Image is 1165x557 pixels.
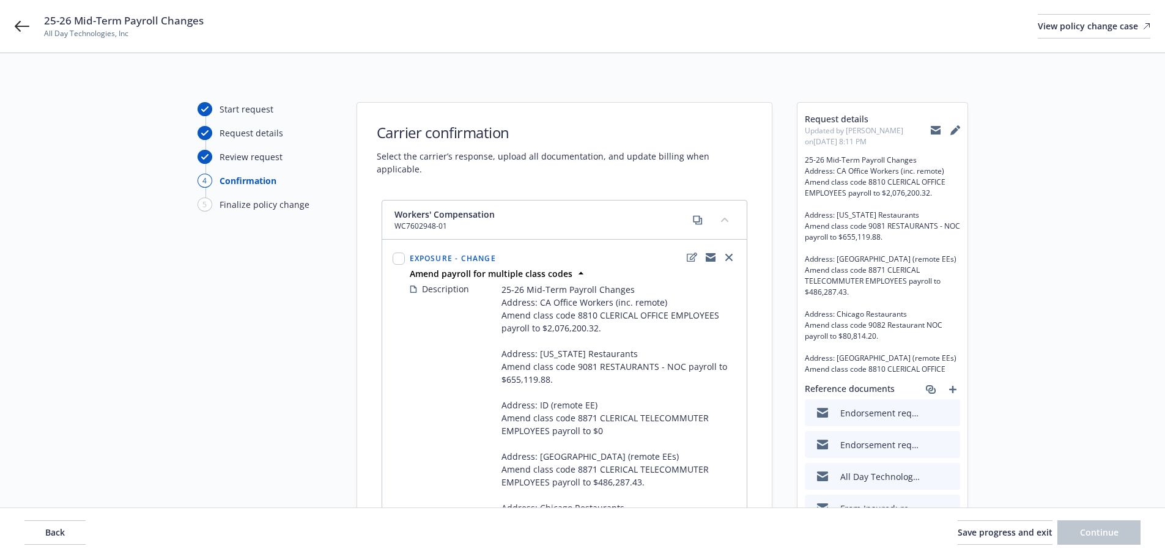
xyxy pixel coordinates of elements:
[944,470,955,483] button: preview file
[925,502,934,515] button: download file
[805,125,931,147] span: Updated by [PERSON_NAME] on [DATE] 8:11 PM
[377,122,752,142] h1: Carrier confirmation
[945,382,960,397] a: add
[715,210,734,229] button: collapse content
[958,526,1052,538] span: Save progress and exit
[377,150,752,175] span: Select the carrier’s response, upload all documentation, and update billing when applicable.
[685,250,700,265] a: edit
[220,150,283,163] div: Review request
[840,407,920,419] div: Endorsement request - All Day Technologies, Inc - Policy #WC7602948-01
[840,502,920,515] div: From Insured: request to updated/reduce payroll.msg
[703,250,718,265] a: copyLogging
[422,282,469,295] span: Description
[925,470,934,483] button: download file
[805,113,931,125] span: Request details
[220,174,276,187] div: Confirmation
[410,268,572,279] strong: Amend payroll for multiple class codes
[198,197,212,212] div: 5
[840,470,920,483] div: All Day Technologies, Inc | Policy# WC7602948-01 - Mid Term Payroll Changes
[944,407,955,419] button: preview file
[1038,15,1150,38] div: View policy change case
[690,213,705,227] a: copy
[1057,520,1141,545] button: Continue
[944,438,955,451] button: preview file
[198,174,212,188] div: 4
[394,221,495,232] span: WC7602948-01
[805,382,895,397] span: Reference documents
[24,520,86,545] button: Back
[925,407,934,419] button: download file
[1038,14,1150,39] a: View policy change case
[944,502,955,515] button: preview file
[220,103,273,116] div: Start request
[722,250,736,265] a: close
[1080,526,1119,538] span: Continue
[45,526,65,538] span: Back
[958,520,1052,545] button: Save progress and exit
[840,438,920,451] div: Endorsement request - All Day Technologies, Inc - Policy #WC7602948-01
[410,253,496,264] span: Exposure - Change
[44,28,204,39] span: All Day Technologies, Inc
[382,201,747,240] div: Workers' CompensationWC7602948-01copycollapse content
[805,155,960,375] span: 25-26 Mid-Term Payroll Changes Address: CA Office Workers (inc. remote) Amend class code 8810 CLE...
[220,127,283,139] div: Request details
[923,382,938,397] a: associate
[394,208,495,221] span: Workers' Compensation
[925,438,934,451] button: download file
[220,198,309,211] div: Finalize policy change
[44,13,204,28] span: 25-26 Mid-Term Payroll Changes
